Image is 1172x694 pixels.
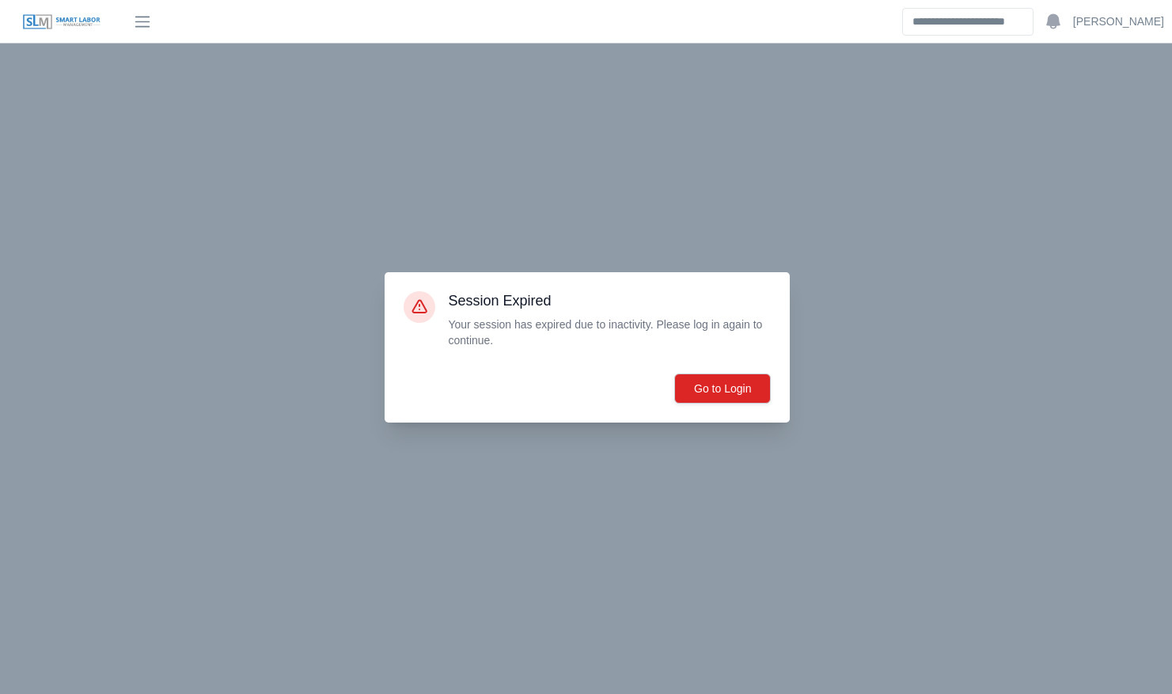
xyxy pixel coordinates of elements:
[22,13,101,31] img: SLM Logo
[1073,13,1164,30] a: [PERSON_NAME]
[448,317,771,348] p: Your session has expired due to inactivity. Please log in again to continue.
[902,8,1034,36] input: Search
[448,291,771,310] h3: Session Expired
[674,374,771,404] button: Go to Login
